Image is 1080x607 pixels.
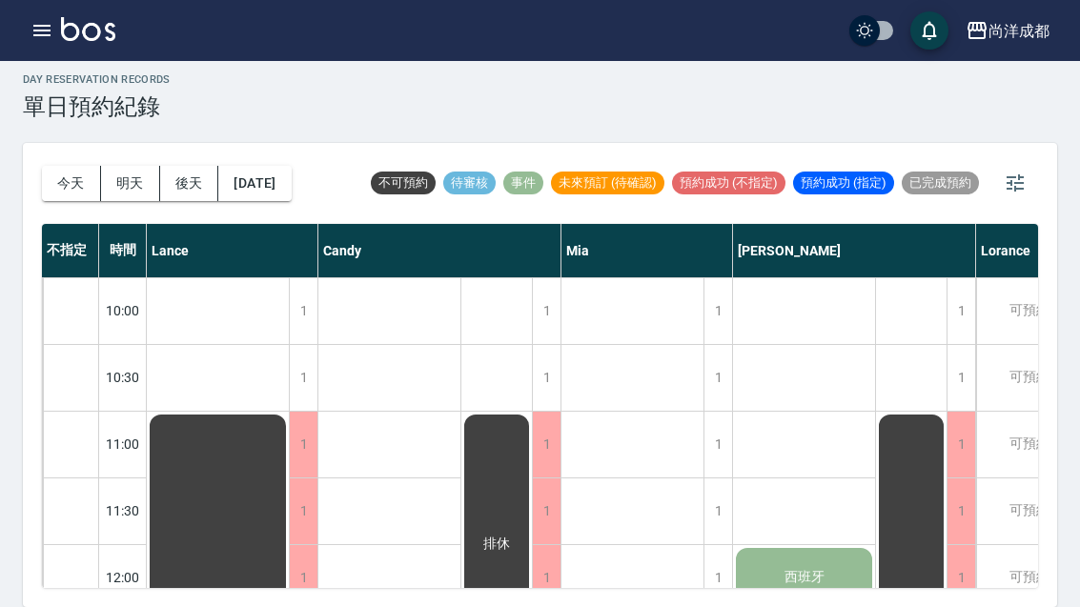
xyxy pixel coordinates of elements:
[532,278,560,344] div: 1
[218,166,291,201] button: [DATE]
[23,73,171,86] h2: day Reservation records
[902,174,979,192] span: 已完成預約
[147,224,318,277] div: Lance
[99,344,147,411] div: 10:30
[947,478,975,544] div: 1
[703,478,732,544] div: 1
[503,174,543,192] span: 事件
[101,166,160,201] button: 明天
[910,11,948,50] button: save
[781,569,828,586] span: 西班牙
[532,478,560,544] div: 1
[99,224,147,277] div: 時間
[443,174,496,192] span: 待審核
[947,412,975,477] div: 1
[479,536,514,553] span: 排休
[551,174,664,192] span: 未來預訂 (待確認)
[947,278,975,344] div: 1
[289,345,317,411] div: 1
[532,345,560,411] div: 1
[289,412,317,477] div: 1
[42,224,99,277] div: 不指定
[160,166,219,201] button: 後天
[733,224,976,277] div: [PERSON_NAME]
[99,277,147,344] div: 10:00
[958,11,1057,51] button: 尚洋成都
[99,477,147,544] div: 11:30
[988,19,1049,43] div: 尚洋成都
[672,174,785,192] span: 預約成功 (不指定)
[61,17,115,41] img: Logo
[99,411,147,477] div: 11:00
[371,174,436,192] span: 不可預約
[793,174,894,192] span: 預約成功 (指定)
[532,412,560,477] div: 1
[703,345,732,411] div: 1
[23,93,171,120] h3: 單日預約紀錄
[289,278,317,344] div: 1
[561,224,733,277] div: Mia
[703,412,732,477] div: 1
[947,345,975,411] div: 1
[318,224,561,277] div: Candy
[703,278,732,344] div: 1
[289,478,317,544] div: 1
[42,166,101,201] button: 今天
